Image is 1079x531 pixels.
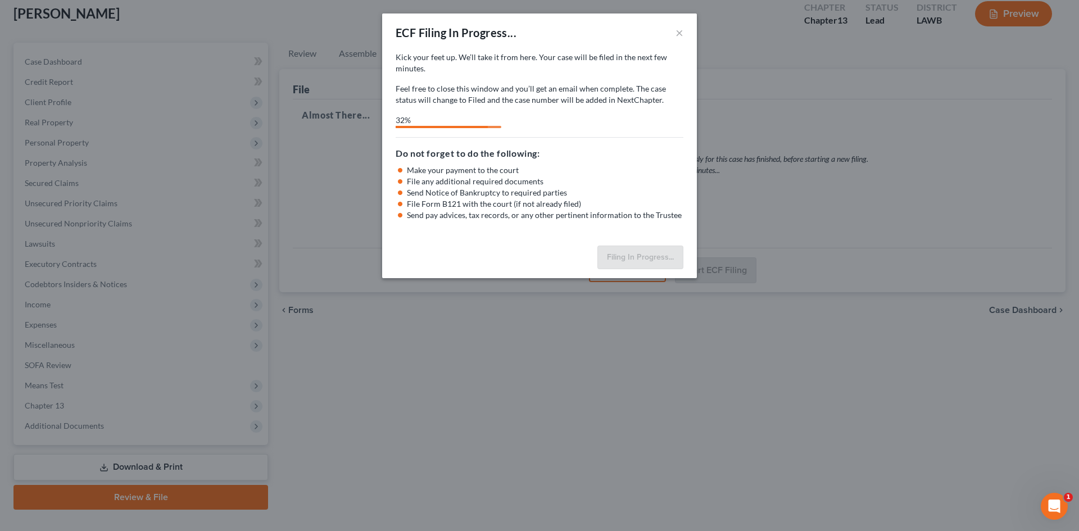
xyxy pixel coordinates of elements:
span: 1 [1064,493,1073,502]
li: Send pay advices, tax records, or any other pertinent information to the Trustee [407,210,683,221]
button: × [675,26,683,39]
button: Filing In Progress... [597,246,683,269]
div: 32% [396,115,488,126]
p: Feel free to close this window and you’ll get an email when complete. The case status will change... [396,83,683,106]
div: ECF Filing In Progress... [396,25,516,40]
li: Send Notice of Bankruptcy to required parties [407,187,683,198]
li: File any additional required documents [407,176,683,187]
li: File Form B121 with the court (if not already filed) [407,198,683,210]
iframe: Intercom live chat [1041,493,1068,520]
li: Make your payment to the court [407,165,683,176]
p: Kick your feet up. We’ll take it from here. Your case will be filed in the next few minutes. [396,52,683,74]
h5: Do not forget to do the following: [396,147,683,160]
